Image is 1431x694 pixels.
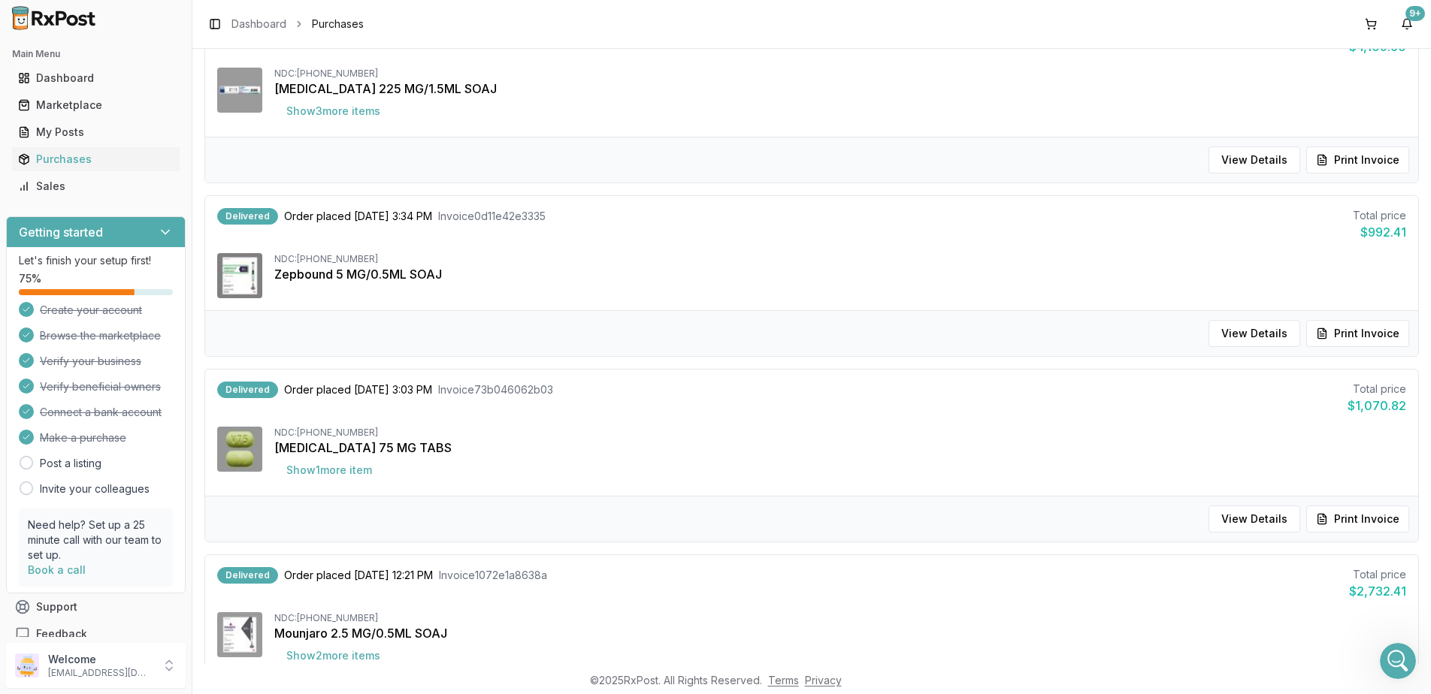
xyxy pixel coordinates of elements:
[438,209,546,224] span: Invoice 0d11e42e3335
[40,405,162,420] span: Connect a bank account
[18,152,174,167] div: Purchases
[12,380,289,425] div: LUIS says…
[222,276,289,309] div: ok good
[1306,320,1409,347] button: Print Invoice
[274,439,1406,457] div: [MEDICAL_DATA] 75 MG TABS
[258,486,282,510] button: Send a message…
[28,563,86,576] a: Book a call
[274,624,1406,642] div: Mounjaro 2.5 MG/0.5ML SOAJ
[18,125,174,140] div: My Posts
[1353,208,1406,223] div: Total price
[6,174,186,198] button: Sales
[1349,567,1406,582] div: Total price
[18,98,174,113] div: Marketplace
[10,6,38,35] button: go back
[1349,582,1406,600] div: $2,732.41
[274,253,1406,265] div: NDC: [PHONE_NUMBER]
[12,425,289,470] div: Manuel says…
[12,321,247,368] div: how much were you looking to get the [MEDICAL_DATA] for?
[6,120,186,144] button: My Posts
[1395,12,1419,36] button: 9+
[15,653,39,677] img: User avatar
[6,66,186,90] button: Dashboard
[19,223,103,241] h3: Getting started
[13,460,288,486] textarea: Message…
[1353,223,1406,241] div: $992.41
[264,6,291,33] div: Close
[217,253,262,298] img: Zepbound 5 MG/0.5ML SOAJ
[768,674,799,686] a: Terms
[217,612,262,657] img: Mounjaro 2.5 MG/0.5ML SOAJ
[12,38,289,83] div: Manuel says…
[28,517,164,563] p: Need help? Set up a 25 minute call with our team to set up.
[1209,320,1300,347] button: View Details
[235,171,289,204] div: oh ok
[274,642,392,669] button: Show2more items
[217,68,262,113] img: Ajovy 225 MG/1.5ML SOAJ
[1209,505,1300,533] button: View Details
[47,492,59,504] button: Gif picker
[12,276,289,321] div: LUIS says…
[18,71,174,86] div: Dashboard
[1380,643,1416,679] iframe: Intercom live chat
[12,216,247,264] div: this pharmacy we are asking is usually the latest around 4-430
[19,271,41,286] span: 75 %
[284,382,432,397] span: Order placed [DATE] 3:03 PM
[274,457,384,484] button: Show1more item
[73,8,171,19] h1: [PERSON_NAME]
[71,492,83,504] button: Upload attachment
[40,379,161,394] span: Verify beneficial owners
[23,492,35,504] button: Emoji picker
[48,652,153,667] p: Welcome
[231,17,364,32] nav: breadcrumb
[284,568,433,583] span: Order placed [DATE] 12:21 PM
[12,425,116,458] div: $687.19 9% off
[12,146,180,173] a: Purchases
[185,91,277,106] div: yes thats the ndc
[6,6,102,30] img: RxPost Logo
[274,68,1406,80] div: NDC: [PHONE_NUMBER]
[24,434,104,449] div: $687.19 9% off
[805,674,842,686] a: Privacy
[235,6,264,35] button: Home
[24,330,234,359] div: how much were you looking to get the [MEDICAL_DATA] for?
[12,92,180,119] a: Marketplace
[18,179,174,194] div: Sales
[247,180,277,195] div: oh ok
[1306,146,1409,173] button: Print Invoice
[312,17,364,32] span: Purchases
[1348,397,1406,415] div: $1,070.82
[274,80,1406,98] div: [MEDICAL_DATA] 225 MG/1.5ML SOAJ
[274,265,1406,283] div: Zepbound 5 MG/0.5ML SOAJ
[12,127,289,172] div: Manuel says…
[1306,505,1409,533] button: Print Invoice
[1405,6,1425,21] div: 9+
[12,321,289,380] div: Manuel says…
[12,82,289,127] div: LUIS says…
[40,354,141,369] span: Verify your business
[6,147,186,171] button: Purchases
[24,136,175,151] div: cutoff depends on pharmacy
[12,173,180,200] a: Sales
[217,382,278,398] div: Delivered
[24,225,234,255] div: this pharmacy we are asking is usually the latest around 4-430
[12,216,289,276] div: Manuel says…
[12,119,180,146] a: My Posts
[234,285,277,300] div: ok good
[6,593,186,620] button: Support
[231,17,286,32] a: Dashboard
[40,456,101,471] a: Post a listing
[43,8,67,32] img: Profile image for Manuel
[36,626,87,641] span: Feedback
[439,568,547,583] span: Invoice 1072e1a8638a
[6,93,186,117] button: Marketplace
[173,82,289,115] div: yes thats the ndc
[40,430,126,445] span: Make a purchase
[24,47,148,62] div: 51759020210 this ndc?
[284,209,432,224] span: Order placed [DATE] 3:34 PM
[12,171,289,216] div: LUIS says…
[6,620,186,647] button: Feedback
[217,208,278,225] div: Delivered
[73,19,140,34] p: Active 4h ago
[1209,146,1300,173] button: View Details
